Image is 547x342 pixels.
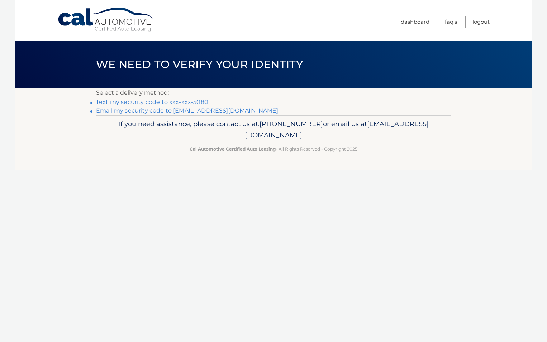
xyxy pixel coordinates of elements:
[96,88,451,98] p: Select a delivery method:
[401,16,429,28] a: Dashboard
[96,99,208,105] a: Text my security code to xxx-xxx-5080
[101,145,446,153] p: - All Rights Reserved - Copyright 2025
[57,7,154,33] a: Cal Automotive
[260,120,323,128] span: [PHONE_NUMBER]
[445,16,457,28] a: FAQ's
[96,107,279,114] a: Email my security code to [EMAIL_ADDRESS][DOMAIN_NAME]
[96,58,303,71] span: We need to verify your identity
[101,118,446,141] p: If you need assistance, please contact us at: or email us at
[190,146,276,152] strong: Cal Automotive Certified Auto Leasing
[472,16,490,28] a: Logout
